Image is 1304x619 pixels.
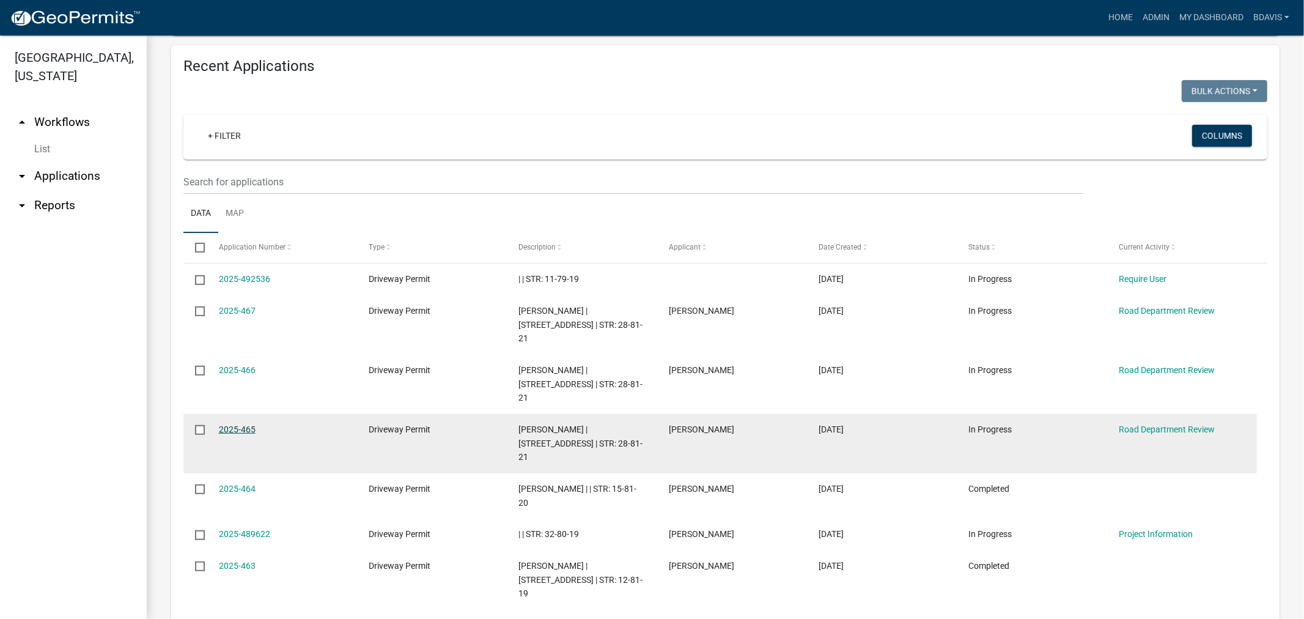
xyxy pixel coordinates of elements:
a: 2025-465 [219,424,256,434]
datatable-header-cell: Select [183,233,207,262]
span: 10/13/2025 [819,306,844,316]
span: Applicant [669,243,701,251]
span: In Progress [968,274,1012,284]
span: 10/13/2025 [819,424,844,434]
a: Road Department Review [1119,306,1215,316]
span: Ronald Hotger | 10415 E 36 St N | STR: 12-81-19 [518,561,643,599]
span: Driveway Permit [369,306,430,316]
datatable-header-cell: Type [357,233,507,262]
span: 10/02/2025 [819,561,844,571]
a: Project Information [1119,529,1193,539]
datatable-header-cell: Current Activity [1107,233,1257,262]
span: Driveway Permit [369,561,430,571]
span: In Progress [968,529,1012,539]
span: Brian Broderick [669,484,734,494]
a: 2025-464 [219,484,256,494]
i: arrow_drop_down [15,169,29,183]
span: Date Created [819,243,861,251]
a: Data [183,195,218,234]
span: Jeff Lucas [669,365,734,375]
span: Jeff Lucas [669,306,734,316]
a: + Filter [198,125,251,147]
span: 10/13/2025 [819,365,844,375]
a: Road Department Review [1119,365,1215,375]
span: Completed [968,561,1009,571]
a: Home [1103,6,1138,29]
a: My Dashboard [1174,6,1248,29]
span: In Progress [968,306,1012,316]
span: Driveway Permit [369,424,430,434]
span: In Progress [968,424,1012,434]
a: 2025-489622 [219,529,270,539]
span: Application Number [219,243,285,251]
span: | | STR: 11-79-19 [518,274,579,284]
span: Jeff Lucas | 12799 ELK AVE | STR: 28-81-21 [518,365,643,403]
span: Type [369,243,385,251]
span: 10/08/2025 [819,484,844,494]
span: Description [518,243,556,251]
datatable-header-cell: Application Number [207,233,356,262]
span: In Progress [968,365,1012,375]
a: 2025-467 [219,306,256,316]
span: Keith Fink [669,529,734,539]
a: 2025-466 [219,365,256,375]
span: Ronald Hotger [669,561,734,571]
button: Columns [1192,125,1252,147]
span: 10/14/2025 [819,274,844,284]
a: Road Department Review [1119,424,1215,434]
span: Brian Broderick | | STR: 15-81-20 [518,484,636,508]
i: arrow_drop_up [15,115,29,130]
datatable-header-cell: Status [957,233,1107,262]
span: Status [968,243,990,251]
span: Driveway Permit [369,274,430,284]
span: Driveway Permit [369,529,430,539]
datatable-header-cell: Description [507,233,657,262]
span: 10/08/2025 [819,529,844,539]
span: Jeff Lucas | 12799 ELK AVE | STR: 28-81-21 [518,306,643,344]
button: Bulk Actions [1182,80,1267,102]
span: | | STR: 32-80-19 [518,529,579,539]
a: Require User [1119,274,1166,284]
a: 2025-492536 [219,274,270,284]
input: Search for applications [183,169,1083,195]
span: Completed [968,484,1009,494]
span: Jeff Lucas [669,424,734,434]
span: Driveway Permit [369,365,430,375]
datatable-header-cell: Date Created [807,233,957,262]
a: Admin [1138,6,1174,29]
datatable-header-cell: Applicant [657,233,807,262]
a: 2025-463 [219,561,256,571]
a: bdavis [1248,6,1294,29]
span: Current Activity [1119,243,1170,251]
span: Jeff Lucas | 12799 ELK AVE | STR: 28-81-21 [518,424,643,462]
span: Driveway Permit [369,484,430,494]
h4: Recent Applications [183,57,1267,75]
a: Map [218,195,251,234]
i: arrow_drop_down [15,198,29,213]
